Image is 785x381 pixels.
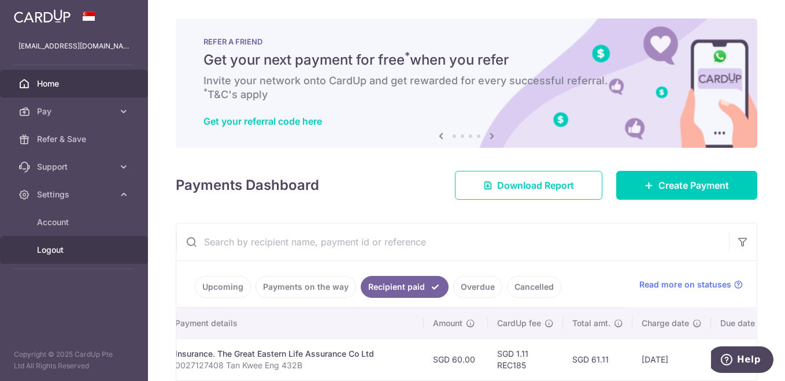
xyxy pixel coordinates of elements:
span: Pay [37,106,113,117]
span: Read more on statuses [639,279,731,290]
td: SGD 1.11 REC185 [488,338,563,380]
h6: Invite your network onto CardUp and get rewarded for every successful referral. T&C's apply [203,74,730,102]
img: RAF banner [176,18,757,148]
iframe: Opens a widget where you can find more information [711,346,773,375]
h4: Payments Dashboard [176,175,319,196]
span: Total amt. [572,317,610,329]
th: Payment details [166,308,424,338]
a: Download Report [455,171,602,200]
span: Amount [433,317,462,329]
span: Account [37,216,113,228]
img: CardUp [14,9,71,23]
span: Home [37,78,113,89]
input: Search by recipient name, payment id or reference [176,223,729,260]
a: Overdue [453,276,502,298]
a: Read more on statuses [639,279,743,290]
span: Charge date [642,317,689,329]
td: [DATE] [711,338,777,380]
span: Support [37,161,113,173]
span: Due date [720,317,755,329]
span: Settings [37,189,113,200]
a: Cancelled [507,276,561,298]
a: Upcoming [195,276,251,298]
span: Download Report [497,178,574,192]
a: Create Payment [616,171,757,200]
a: Get your referral code here [203,115,322,127]
a: Recipient paid [361,276,449,298]
td: SGD 60.00 [424,338,488,380]
a: Payments on the way [256,276,356,298]
p: [EMAIL_ADDRESS][DOMAIN_NAME] [18,40,129,52]
span: Create Payment [658,178,729,192]
div: Insurance. The Great Eastern Life Assurance Co Ltd [175,348,414,360]
td: SGD 61.11 [563,338,632,380]
span: Refer & Save [37,133,113,145]
h5: Get your next payment for free when you refer [203,51,730,69]
p: 0027127408 Tan Kwee Eng 432B [175,360,414,371]
span: CardUp fee [497,317,541,329]
span: Logout [37,244,113,256]
p: REFER A FRIEND [203,37,730,46]
td: [DATE] [632,338,711,380]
